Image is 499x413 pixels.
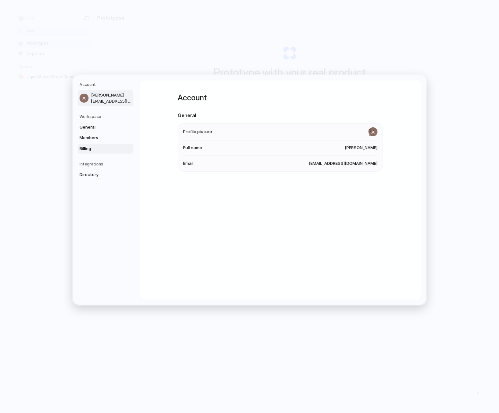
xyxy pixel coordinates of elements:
span: [EMAIL_ADDRESS][DOMAIN_NAME] [91,98,132,104]
a: [PERSON_NAME][EMAIL_ADDRESS][DOMAIN_NAME] [78,90,133,106]
span: Full name [183,145,202,151]
span: [PERSON_NAME] [91,92,132,98]
h1: Account [178,92,383,104]
a: Directory [78,170,133,180]
span: Billing [80,145,121,152]
span: Members [80,135,121,141]
h5: Workspace [80,114,133,119]
span: General [80,124,121,130]
a: Members [78,133,133,143]
h5: Integrations [80,161,133,167]
h5: Account [80,82,133,88]
span: [EMAIL_ADDRESS][DOMAIN_NAME] [309,160,377,167]
span: Email [183,160,193,167]
a: Billing [78,143,133,154]
span: [PERSON_NAME] [345,145,377,151]
a: General [78,122,133,132]
span: Profile picture [183,129,212,135]
h2: General [178,112,383,119]
span: Directory [80,172,121,178]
